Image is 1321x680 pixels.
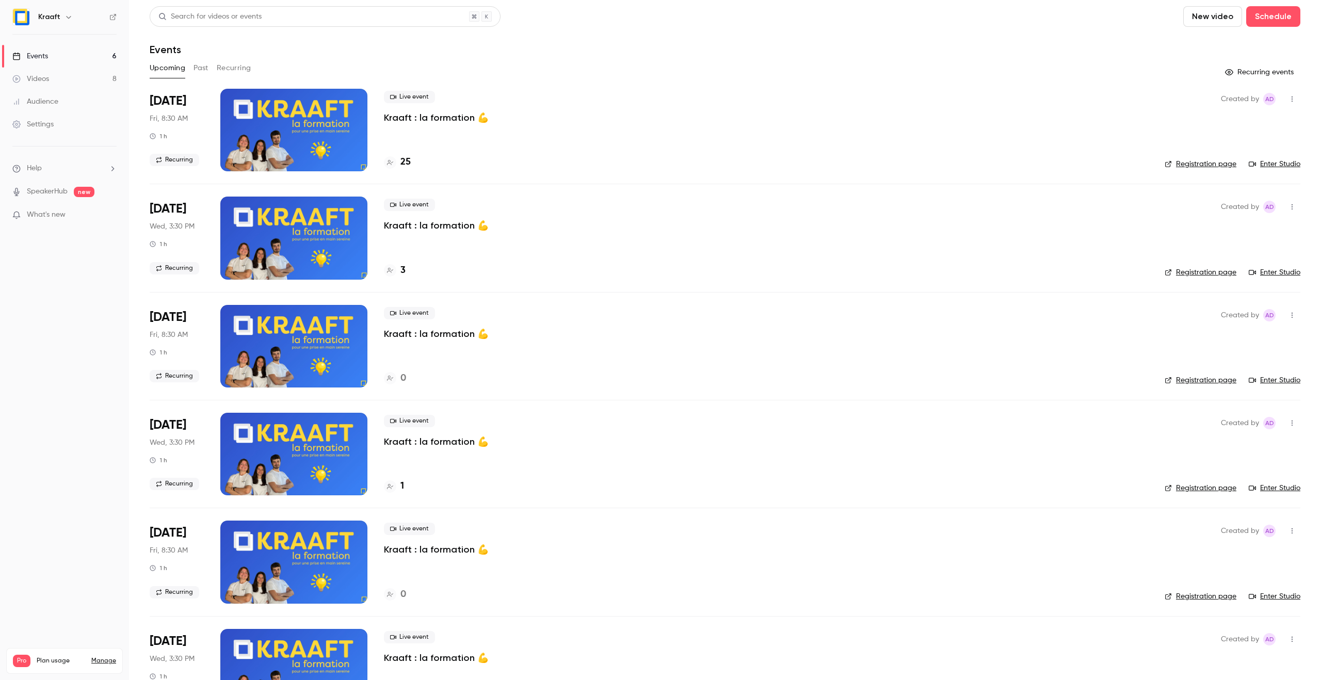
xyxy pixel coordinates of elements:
[1221,525,1259,537] span: Created by
[150,132,167,140] div: 1 h
[400,371,406,385] h4: 0
[384,91,435,103] span: Live event
[150,348,167,357] div: 1 h
[150,564,167,572] div: 1 h
[150,221,195,232] span: Wed, 3:30 PM
[1221,201,1259,213] span: Created by
[27,186,68,197] a: SpeakerHub
[150,525,186,541] span: [DATE]
[384,479,404,493] a: 1
[1265,201,1274,213] span: Ad
[1249,591,1300,602] a: Enter Studio
[384,435,489,448] a: Kraaft : la formation 💪
[1246,6,1300,27] button: Schedule
[158,11,262,22] div: Search for videos or events
[384,328,489,340] a: Kraaft : la formation 💪
[12,119,54,129] div: Settings
[1265,93,1274,105] span: Ad
[384,631,435,643] span: Live event
[12,163,117,174] li: help-dropdown-opener
[150,93,186,109] span: [DATE]
[12,96,58,107] div: Audience
[150,262,199,274] span: Recurring
[1263,309,1276,321] span: Alice de Guyenro
[150,413,204,495] div: Dec 3 Wed, 3:30 PM (Europe/Paris)
[1220,64,1300,80] button: Recurring events
[1265,633,1274,645] span: Ad
[150,305,204,387] div: Nov 21 Fri, 8:30 AM (Europe/Paris)
[400,155,411,169] h4: 25
[150,370,199,382] span: Recurring
[1265,417,1274,429] span: Ad
[1265,525,1274,537] span: Ad
[37,657,85,665] span: Plan usage
[1263,525,1276,537] span: Alice de Guyenro
[150,586,199,598] span: Recurring
[150,89,204,171] div: Oct 17 Fri, 8:30 AM (Europe/Paris)
[12,74,49,84] div: Videos
[384,415,435,427] span: Live event
[1165,483,1236,493] a: Registration page
[13,655,30,667] span: Pro
[12,51,48,61] div: Events
[150,633,186,650] span: [DATE]
[150,456,167,464] div: 1 h
[150,521,204,603] div: Dec 19 Fri, 8:30 AM (Europe/Paris)
[1183,6,1242,27] button: New video
[384,652,489,664] a: Kraaft : la formation 💪
[1263,201,1276,213] span: Alice de Guyenro
[1265,309,1274,321] span: Ad
[150,114,188,124] span: Fri, 8:30 AM
[384,155,411,169] a: 25
[1221,633,1259,645] span: Created by
[384,371,406,385] a: 0
[1249,159,1300,169] a: Enter Studio
[104,211,117,220] iframe: Noticeable Trigger
[384,199,435,211] span: Live event
[150,438,195,448] span: Wed, 3:30 PM
[400,264,406,278] h4: 3
[1221,417,1259,429] span: Created by
[400,588,406,602] h4: 0
[27,209,66,220] span: What's new
[1249,267,1300,278] a: Enter Studio
[384,264,406,278] a: 3
[1249,483,1300,493] a: Enter Studio
[27,163,42,174] span: Help
[150,330,188,340] span: Fri, 8:30 AM
[1263,633,1276,645] span: Alice de Guyenro
[194,60,208,76] button: Past
[384,307,435,319] span: Live event
[74,187,94,197] span: new
[150,60,185,76] button: Upcoming
[1263,417,1276,429] span: Alice de Guyenro
[91,657,116,665] a: Manage
[150,654,195,664] span: Wed, 3:30 PM
[1221,309,1259,321] span: Created by
[13,9,29,25] img: Kraaft
[1221,93,1259,105] span: Created by
[1165,375,1236,385] a: Registration page
[150,309,186,326] span: [DATE]
[38,12,60,22] h6: Kraaft
[1263,93,1276,105] span: Alice de Guyenro
[1165,267,1236,278] a: Registration page
[384,543,489,556] p: Kraaft : la formation 💪
[400,479,404,493] h4: 1
[1165,591,1236,602] a: Registration page
[1249,375,1300,385] a: Enter Studio
[150,545,188,556] span: Fri, 8:30 AM
[150,201,186,217] span: [DATE]
[384,111,489,124] a: Kraaft : la formation 💪
[384,523,435,535] span: Live event
[150,197,204,279] div: Nov 5 Wed, 3:30 PM (Europe/Paris)
[150,154,199,166] span: Recurring
[384,219,489,232] a: Kraaft : la formation 💪
[150,417,186,433] span: [DATE]
[150,240,167,248] div: 1 h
